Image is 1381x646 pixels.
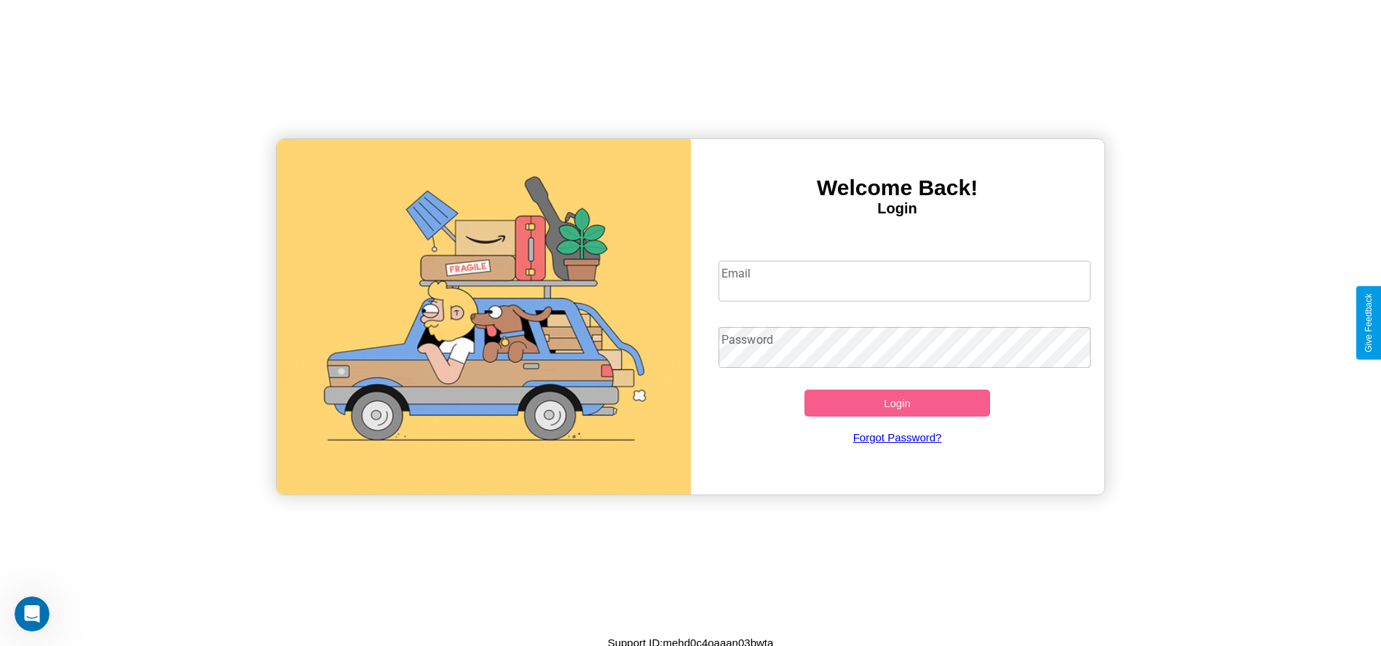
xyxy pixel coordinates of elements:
[804,390,991,417] button: Login
[691,176,1104,200] h3: Welcome Back!
[1364,294,1374,352] div: Give Feedback
[711,417,1083,458] a: Forgot Password?
[691,200,1104,217] h4: Login
[15,596,50,631] iframe: Intercom live chat
[277,139,690,495] img: gif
